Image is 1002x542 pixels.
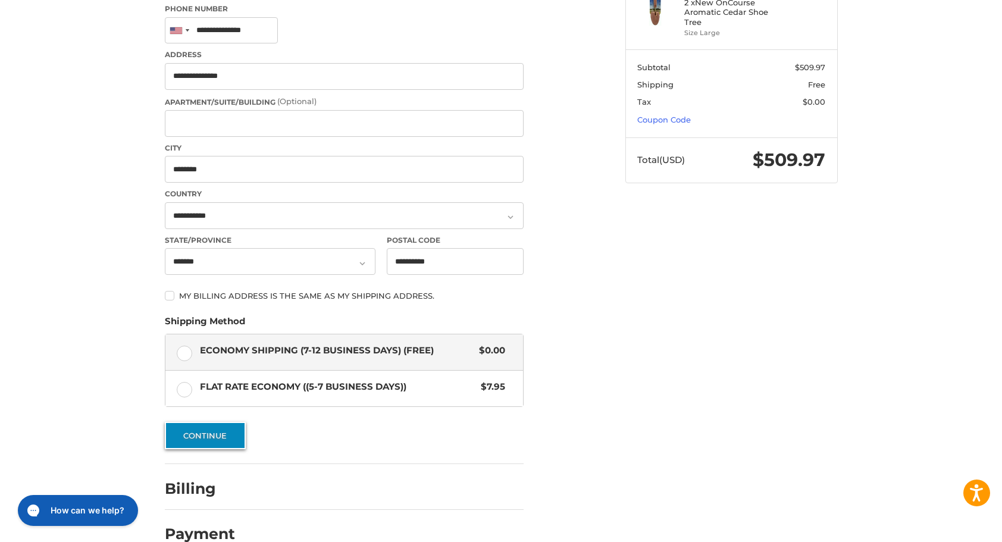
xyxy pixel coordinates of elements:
span: Total (USD) [637,154,685,165]
a: Coupon Code [637,115,691,124]
label: Country [165,189,524,199]
div: United States: +1 [165,18,193,43]
span: Subtotal [637,62,671,72]
span: Flat Rate Economy ((5-7 Business Days)) [200,380,475,394]
span: $509.97 [795,62,825,72]
iframe: Gorgias live chat messenger [12,491,142,530]
span: Shipping [637,80,674,89]
span: $509.97 [753,149,825,171]
legend: Shipping Method [165,315,245,334]
span: Economy Shipping (7-12 Business Days) (Free) [200,344,474,358]
label: My billing address is the same as my shipping address. [165,291,524,300]
label: Address [165,49,524,60]
label: Postal Code [387,235,524,246]
span: $0.00 [803,97,825,106]
label: Phone Number [165,4,524,14]
button: Continue [165,422,246,449]
span: Tax [637,97,651,106]
label: State/Province [165,235,375,246]
label: City [165,143,524,153]
li: Size Large [684,28,775,38]
span: Free [808,80,825,89]
h2: Billing [165,480,234,498]
label: Apartment/Suite/Building [165,96,524,108]
span: $0.00 [474,344,506,358]
span: $7.95 [475,380,506,394]
small: (Optional) [277,96,317,106]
